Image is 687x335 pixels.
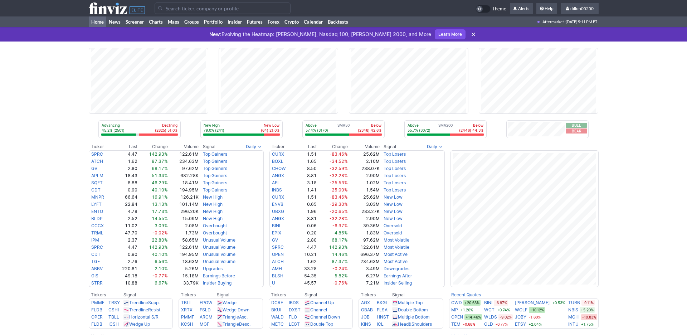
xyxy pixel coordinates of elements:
a: Top Losers [384,166,406,171]
td: 4.47 [296,244,317,251]
a: GBAB [361,307,373,312]
a: Portfolio [201,16,225,27]
a: ATCH [272,259,284,264]
p: New High [204,123,224,128]
a: CURX [272,151,284,157]
a: Oversold [384,230,402,236]
span: 16.91% [152,194,168,200]
a: SQFT [91,180,103,185]
span: 4.86% [335,230,348,236]
a: SPRC [91,151,103,157]
span: Trendline [129,300,148,305]
a: ANGX [272,216,284,221]
span: 46.29% [152,180,168,185]
td: 11.02 [113,222,138,229]
a: TRML [91,230,103,236]
a: IPM [91,237,99,243]
a: BINI [272,223,280,228]
a: Most Active [384,259,408,264]
a: JOB [361,314,370,320]
td: 2.37 [113,237,138,244]
a: New Low [384,216,403,221]
span: Desc. [239,321,250,327]
a: Top Gainers [203,151,227,157]
a: News [106,16,123,27]
a: ENVB [272,202,283,207]
a: Theme [476,5,506,13]
td: 1.62 [113,158,138,165]
td: 25.62M [348,150,380,158]
span: 142.93% [149,151,168,157]
a: FLDB [91,321,102,327]
p: (2825) 51.0% [155,128,177,133]
a: SPRC [272,244,284,250]
span: -32.59% [330,166,348,171]
a: KINS [361,321,371,327]
a: ICL [377,321,384,327]
td: 1.51 [296,150,317,158]
td: 1.83M [348,229,380,237]
td: 2.76 [113,258,138,265]
td: 101.14M [168,201,199,208]
a: WCT [484,306,494,314]
a: New Low [384,194,403,200]
td: 238.07K [348,165,380,172]
th: Ticker [269,143,296,150]
a: LYFT [91,202,102,207]
a: Overbought [203,230,227,236]
a: dillon05250 [561,3,599,14]
a: Top Losers [384,187,406,193]
td: 3.03M [348,201,380,208]
th: Change [138,143,168,150]
button: Signals interval [425,143,445,150]
td: 3.18 [296,179,317,186]
a: Wedge [223,300,237,305]
span: New: [209,31,221,37]
td: 97.62M [168,165,199,172]
a: Most Active [384,252,408,257]
a: Recent Quotes [451,292,481,297]
a: Alerts [510,3,533,14]
a: Unusual Volume [203,244,235,250]
p: Below [459,123,483,128]
a: GLD [484,321,493,328]
a: New Low [384,209,403,214]
a: New High [203,209,223,214]
a: Screener [123,16,146,27]
a: CWD [451,299,462,306]
td: 234.63M [348,258,380,265]
td: 66.64 [113,194,138,201]
a: EPIX [272,230,281,236]
a: Crypto [282,16,301,27]
a: Downgrades [384,266,409,271]
td: 4.78 [113,208,138,215]
td: 2.80 [296,237,317,244]
p: Advancing [102,123,125,128]
a: ANGX [272,173,284,178]
a: SPRC [91,244,103,250]
span: 22.80% [152,237,168,243]
button: Bear [566,128,587,133]
span: Daily [246,143,256,150]
th: Volume [168,143,199,150]
td: 2.10M [348,158,380,165]
a: DXST [289,307,301,312]
a: INTU [568,321,579,328]
td: 2.90M [348,215,380,222]
a: MGF [200,321,209,327]
span: -32.28% [330,216,348,221]
span: 142.93% [149,244,168,250]
a: FLDB [91,307,102,312]
span: -25.00% [330,187,348,193]
a: Multiple Bottom [398,314,430,320]
span: Asc. [239,314,248,320]
td: 97.62M [348,237,380,244]
a: Channel [310,307,327,312]
a: Insider [225,16,244,27]
td: 283.27K [348,208,380,215]
a: CURX [272,194,284,200]
a: KCSH [181,321,193,327]
span: dillon05250 [570,6,594,11]
span: 6.56% [155,259,168,264]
